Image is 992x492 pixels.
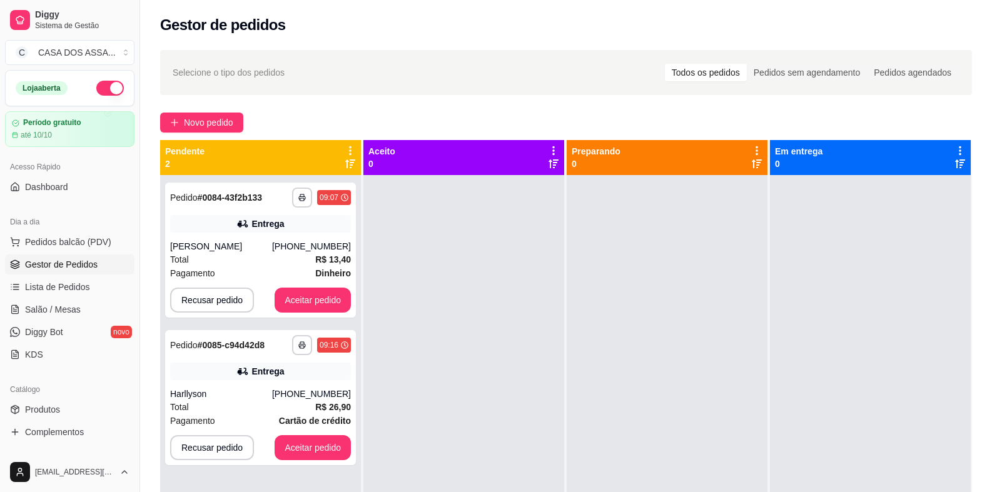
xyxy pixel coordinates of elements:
p: Preparando [572,145,620,158]
div: Todos os pedidos [665,64,747,81]
div: Dia a dia [5,212,134,232]
article: Período gratuito [23,118,81,128]
p: 0 [368,158,395,170]
a: Lista de Pedidos [5,277,134,297]
strong: R$ 26,90 [315,402,351,412]
span: Selecione o tipo dos pedidos [173,66,285,79]
div: CASA DOS ASSA ... [38,46,116,59]
span: Diggy [35,9,129,21]
a: Dashboard [5,177,134,197]
div: 09:07 [320,193,338,203]
span: Sistema de Gestão [35,21,129,31]
span: Pagamento [170,266,215,280]
p: Pendente [165,145,205,158]
div: Entrega [251,218,284,230]
span: Salão / Mesas [25,303,81,316]
div: Pedidos agendados [867,64,958,81]
a: KDS [5,344,134,364]
strong: # 0085-c94d42d8 [198,340,265,350]
a: DiggySistema de Gestão [5,5,134,35]
button: [EMAIL_ADDRESS][DOMAIN_NAME] [5,457,134,487]
p: 0 [775,158,822,170]
a: Diggy Botnovo [5,322,134,342]
h2: Gestor de pedidos [160,15,286,35]
div: Catálogo [5,379,134,399]
span: Produtos [25,403,60,416]
button: Aceitar pedido [275,435,351,460]
span: Pedido [170,340,198,350]
span: C [16,46,28,59]
span: Diggy Bot [25,326,63,338]
div: Entrega [251,365,284,378]
p: 0 [572,158,620,170]
span: Dashboard [25,181,68,193]
p: Em entrega [775,145,822,158]
a: Complementos [5,422,134,442]
strong: Dinheiro [315,268,351,278]
div: Acesso Rápido [5,157,134,177]
span: Pedidos balcão (PDV) [25,236,111,248]
span: Gestor de Pedidos [25,258,98,271]
button: Alterar Status [96,81,124,96]
a: Período gratuitoaté 10/10 [5,111,134,147]
button: Select a team [5,40,134,65]
span: Novo pedido [184,116,233,129]
button: Recusar pedido [170,435,254,460]
div: 09:16 [320,340,338,350]
article: até 10/10 [21,130,52,140]
span: Lista de Pedidos [25,281,90,293]
span: Total [170,253,189,266]
div: Loja aberta [16,81,68,95]
button: Pedidos balcão (PDV) [5,232,134,252]
strong: R$ 13,40 [315,254,351,264]
span: plus [170,118,179,127]
span: KDS [25,348,43,361]
div: [PERSON_NAME] [170,240,272,253]
a: Salão / Mesas [5,299,134,319]
strong: # 0084-43f2b133 [198,193,263,203]
span: [EMAIL_ADDRESS][DOMAIN_NAME] [35,467,114,477]
p: Aceito [368,145,395,158]
div: [PHONE_NUMBER] [272,240,351,253]
p: 2 [165,158,205,170]
strong: Cartão de crédito [279,416,351,426]
span: Total [170,400,189,414]
div: Pedidos sem agendamento [747,64,867,81]
button: Aceitar pedido [275,288,351,313]
button: Novo pedido [160,113,243,133]
div: Harllyson [170,388,272,400]
button: Recusar pedido [170,288,254,313]
a: Produtos [5,399,134,419]
div: [PHONE_NUMBER] [272,388,351,400]
span: Pagamento [170,414,215,428]
span: Pedido [170,193,198,203]
a: Gestor de Pedidos [5,254,134,274]
span: Complementos [25,426,84,438]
